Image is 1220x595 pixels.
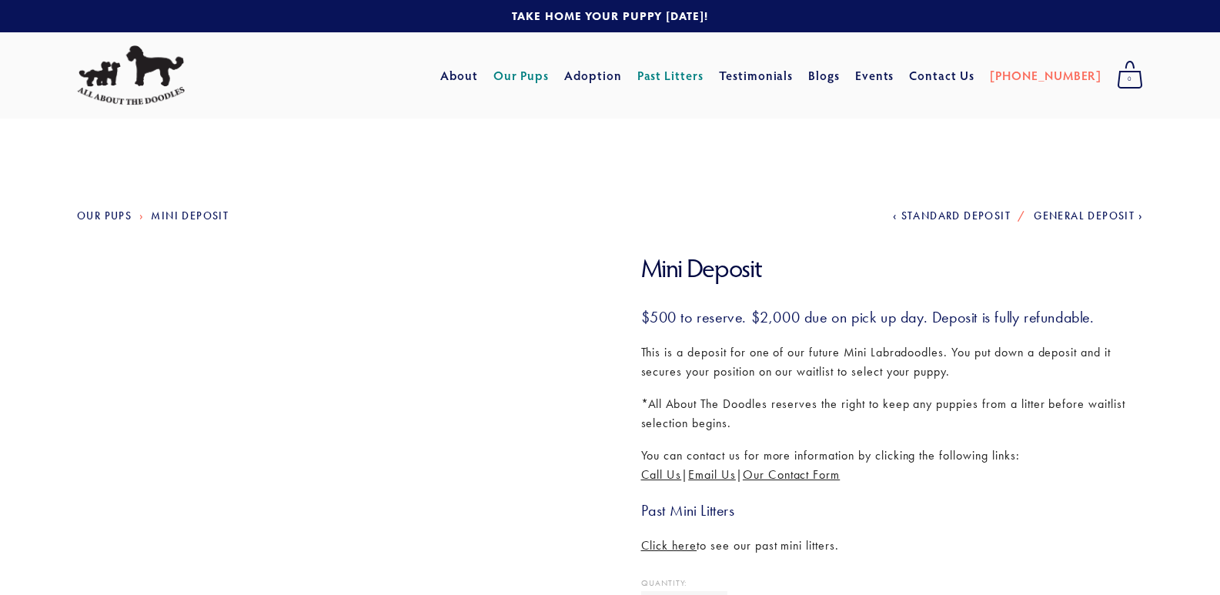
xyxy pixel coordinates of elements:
a: Contact Us [909,62,974,89]
a: Call Us [641,467,682,482]
a: General Deposit [1034,209,1143,222]
a: Our Contact Form [743,467,840,482]
h1: Mini Deposit [641,252,1144,284]
img: All About The Doodles [77,45,185,105]
a: Our Pups [493,62,550,89]
a: Past Litters [637,67,704,83]
a: Click here [641,538,697,553]
a: 0 items in cart [1109,56,1151,95]
p: to see our past mini litters. [641,536,1144,556]
a: About [440,62,478,89]
span: General Deposit [1034,209,1135,222]
a: Testimonials [719,62,794,89]
a: Adoption [564,62,622,89]
p: You can contact us for more information by clicking the following links: | | [641,446,1144,485]
div: Quantity: [641,579,1144,587]
a: Mini Deposit [151,209,229,222]
p: *All About The Doodles reserves the right to keep any puppies from a litter before waitlist selec... [641,394,1144,433]
p: This is a deposit for one of our future Mini Labradoodles. You put down a deposit and it secures ... [641,343,1144,382]
a: Standard Deposit [893,209,1011,222]
a: Our Pups [77,209,132,222]
h3: $500 to reserve. $2,000 due on pick up day. Deposit is fully refundable. [641,307,1144,327]
span: 0 [1117,69,1143,89]
span: Standard Deposit [901,209,1011,222]
a: Email Us [688,467,736,482]
a: Events [855,62,894,89]
a: Blogs [808,62,840,89]
h3: Past Mini Litters [641,500,1144,520]
a: [PHONE_NUMBER] [990,62,1101,89]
